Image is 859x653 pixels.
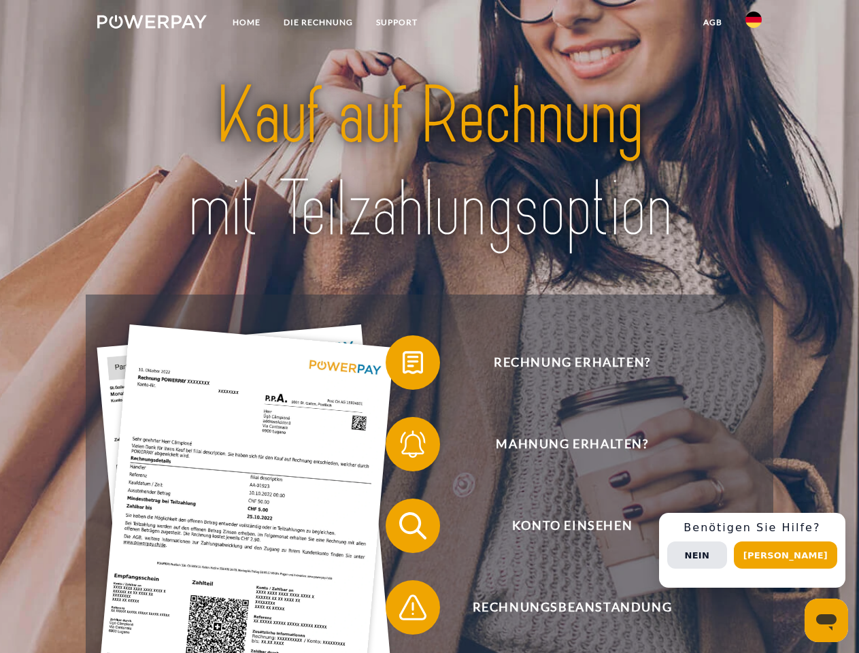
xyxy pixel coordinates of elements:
button: Konto einsehen [386,499,739,553]
img: qb_warning.svg [396,590,430,624]
span: Konto einsehen [405,499,739,553]
img: title-powerpay_de.svg [130,65,729,261]
img: qb_bell.svg [396,427,430,461]
img: logo-powerpay-white.svg [97,15,207,29]
button: Rechnungsbeanstandung [386,580,739,635]
span: Rechnungsbeanstandung [405,580,739,635]
img: qb_bill.svg [396,346,430,380]
div: Schnellhilfe [659,513,845,588]
button: Mahnung erhalten? [386,417,739,471]
img: de [745,12,762,28]
a: DIE RECHNUNG [272,10,365,35]
img: qb_search.svg [396,509,430,543]
a: agb [692,10,734,35]
button: [PERSON_NAME] [734,541,837,569]
button: Rechnung erhalten? [386,335,739,390]
a: SUPPORT [365,10,429,35]
span: Mahnung erhalten? [405,417,739,471]
iframe: Schaltfläche zum Öffnen des Messaging-Fensters [805,599,848,642]
h3: Benötigen Sie Hilfe? [667,521,837,535]
button: Nein [667,541,727,569]
span: Rechnung erhalten? [405,335,739,390]
a: Home [221,10,272,35]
